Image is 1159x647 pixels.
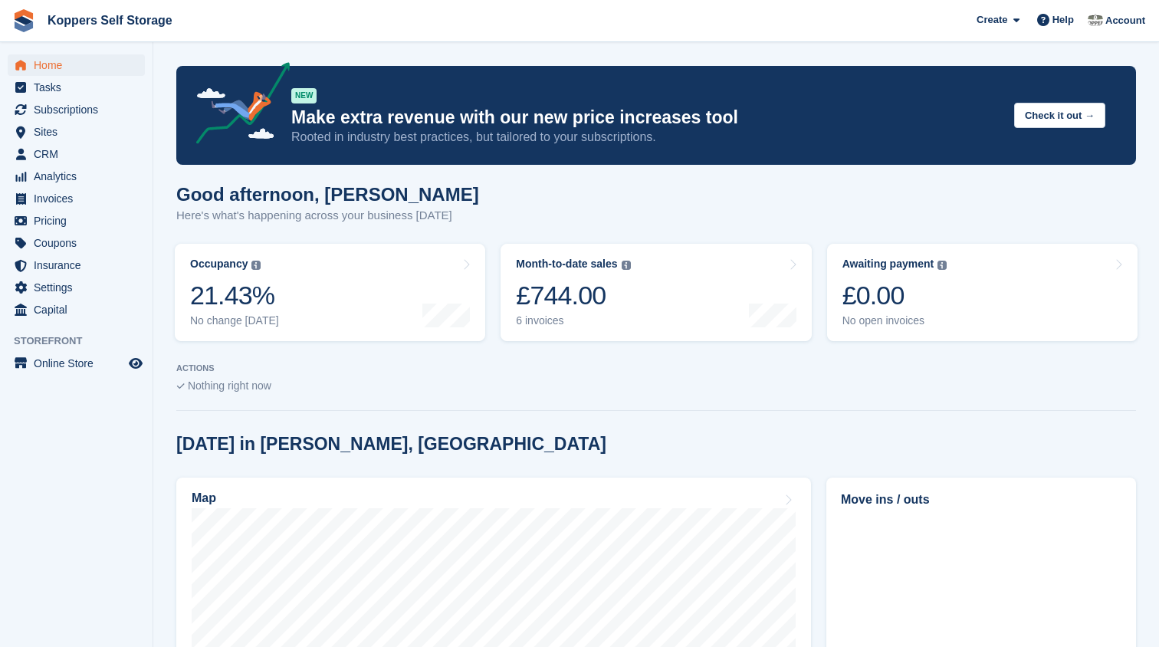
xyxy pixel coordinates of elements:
a: menu [8,210,145,232]
a: menu [8,277,145,298]
span: Account [1105,13,1145,28]
h2: Map [192,491,216,505]
img: icon-info-grey-7440780725fd019a000dd9b08b2336e03edf1995a4989e88bcd33f0948082b44.svg [622,261,631,270]
img: icon-info-grey-7440780725fd019a000dd9b08b2336e03edf1995a4989e88bcd33f0948082b44.svg [251,261,261,270]
p: Make extra revenue with our new price increases tool [291,107,1002,129]
span: Tasks [34,77,126,98]
span: Nothing right now [188,379,271,392]
p: Here's what's happening across your business [DATE] [176,207,479,225]
span: Insurance [34,255,126,276]
a: menu [8,166,145,187]
img: stora-icon-8386f47178a22dfd0bd8f6a31ec36ba5ce8667c1dd55bd0f319d3a0aa187defe.svg [12,9,35,32]
span: Create [977,12,1007,28]
a: menu [8,54,145,76]
h2: Move ins / outs [841,491,1121,509]
div: NEW [291,88,317,103]
a: menu [8,143,145,165]
a: menu [8,121,145,143]
div: No change [DATE] [190,314,279,327]
p: Rooted in industry best practices, but tailored to your subscriptions. [291,129,1002,146]
div: 6 invoices [516,314,630,327]
div: Awaiting payment [842,258,934,271]
span: Capital [34,299,126,320]
img: price-adjustments-announcement-icon-8257ccfd72463d97f412b2fc003d46551f7dbcb40ab6d574587a9cd5c0d94... [183,62,291,149]
a: menu [8,188,145,209]
h2: [DATE] in [PERSON_NAME], [GEOGRAPHIC_DATA] [176,434,606,455]
div: Month-to-date sales [516,258,617,271]
div: £0.00 [842,280,947,311]
img: blank_slate_check_icon-ba018cac091ee9be17c0a81a6c232d5eb81de652e7a59be601be346b1b6ddf79.svg [176,383,185,389]
span: Help [1052,12,1074,28]
span: Storefront [14,333,153,349]
span: Sites [34,121,126,143]
span: Home [34,54,126,76]
img: icon-info-grey-7440780725fd019a000dd9b08b2336e03edf1995a4989e88bcd33f0948082b44.svg [937,261,947,270]
button: Check it out → [1014,103,1105,128]
a: menu [8,232,145,254]
span: CRM [34,143,126,165]
a: menu [8,77,145,98]
a: Koppers Self Storage [41,8,179,33]
span: Pricing [34,210,126,232]
a: Occupancy 21.43% No change [DATE] [175,244,485,341]
h1: Good afternoon, [PERSON_NAME] [176,184,479,205]
p: ACTIONS [176,363,1136,373]
a: Preview store [126,354,145,373]
div: 21.43% [190,280,279,311]
a: menu [8,353,145,374]
a: menu [8,255,145,276]
img: Frazer McFadden [1088,12,1103,28]
span: Settings [34,277,126,298]
span: Analytics [34,166,126,187]
span: Online Store [34,353,126,374]
div: No open invoices [842,314,947,327]
a: Month-to-date sales £744.00 6 invoices [501,244,811,341]
a: menu [8,299,145,320]
span: Subscriptions [34,99,126,120]
a: menu [8,99,145,120]
div: Occupancy [190,258,248,271]
span: Invoices [34,188,126,209]
span: Coupons [34,232,126,254]
div: £744.00 [516,280,630,311]
a: Awaiting payment £0.00 No open invoices [827,244,1138,341]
